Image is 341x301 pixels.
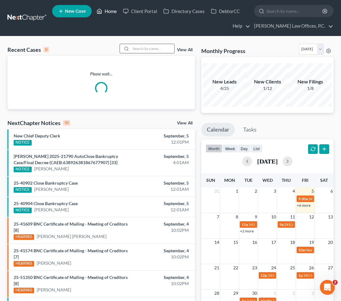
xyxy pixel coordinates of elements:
[320,280,335,295] iframe: Intercom live chat
[289,78,332,85] div: New Filings
[208,6,243,17] a: DebtorCC
[43,47,49,52] div: 0
[37,287,71,293] a: [PERSON_NAME]
[134,274,189,281] div: September, 4
[292,290,296,297] span: 2
[14,208,32,213] div: NOTICE
[266,5,323,17] input: Search by name...
[308,213,315,221] span: 12
[271,264,277,272] span: 24
[214,290,220,297] span: 28
[216,213,220,221] span: 7
[120,6,160,17] a: Client Portal
[7,119,70,127] div: NextChapter Notices
[224,177,235,183] span: Mon
[134,254,189,260] div: 10:02PM
[297,203,311,208] a: +6 more
[37,233,107,240] a: [PERSON_NAME] [PERSON_NAME]
[261,273,267,278] span: 12p
[257,158,278,164] h2: [DATE]
[14,154,118,165] a: [PERSON_NAME] 2025-21790 AutoClose Bankruptcy Case/Final Decree (CAEB:638926381867677907) [33]
[327,239,334,246] span: 20
[327,264,334,272] span: 27
[201,47,245,55] h3: Monthly Progress
[37,260,71,266] a: [PERSON_NAME]
[240,229,254,233] a: +2 more
[254,187,258,195] span: 2
[233,239,239,246] span: 15
[14,234,34,240] div: HEARING
[201,123,235,137] a: Calendar
[298,273,303,278] span: 1p
[214,264,220,272] span: 21
[289,239,296,246] span: 18
[134,281,189,287] div: 10:02PM
[214,239,220,246] span: 14
[203,78,246,85] div: New Leads
[308,264,315,272] span: 26
[252,264,258,272] span: 23
[308,239,315,246] span: 19
[251,144,262,153] button: list
[93,6,120,17] a: Home
[14,201,78,206] a: 25-40904 Close Bankruptcy Case
[160,6,208,17] a: Directory Cases
[134,200,189,207] div: September, 5
[238,123,262,137] a: Tasks
[14,133,60,138] a: New Chief Deputy Clerk
[34,207,69,213] a: [PERSON_NAME]
[244,177,252,183] span: Tue
[134,186,189,192] div: 12:01AM
[246,78,289,85] div: New Clients
[14,221,128,233] a: 25-41609 BNC Certificate of Mailing - Meeting of Creditors [8]
[14,275,128,286] a: 25-51350 BNC Certificate of Mailing - Meeting of Creditors [8]
[134,207,189,213] div: 12:01AM
[14,288,34,293] div: HEARING
[134,221,189,227] div: September, 4
[289,85,332,92] div: 1/8
[134,133,189,139] div: September, 5
[271,239,277,246] span: 17
[302,177,308,183] span: Fri
[254,213,258,221] span: 9
[233,290,239,297] span: 29
[289,213,296,221] span: 11
[238,144,251,153] button: day
[273,290,277,297] span: 1
[320,177,328,183] span: Sat
[298,196,308,201] span: 9:30a
[134,153,189,159] div: September, 5
[14,180,78,186] a: 25-40902 Close Bankruptcy Case
[311,187,315,195] span: 5
[333,280,338,285] span: 2
[14,261,34,267] div: HEARING
[134,139,189,145] div: 12:01PM
[273,187,277,195] span: 3
[34,166,69,172] a: [PERSON_NAME]
[262,177,273,183] span: Wed
[235,213,239,221] span: 8
[251,20,333,32] a: [PERSON_NAME] Law Offices, P.C.
[177,121,193,125] a: View All
[14,140,32,146] div: NOTICE
[280,222,284,227] span: 9a
[230,20,250,32] a: Help
[222,144,238,153] button: week
[34,186,69,192] a: [PERSON_NAME]
[235,187,239,195] span: 1
[233,264,239,272] span: 22
[292,187,296,195] span: 4
[252,239,258,246] span: 16
[246,85,289,92] div: 1/12
[330,187,334,195] span: 6
[206,177,215,183] span: Sun
[65,9,86,14] span: New Case
[282,177,291,183] span: Thu
[14,248,128,259] a: 25-41574 BNC Certificate of Mailing - Meeting of Creditors [7]
[252,290,258,297] span: 30
[242,222,248,227] span: 11a
[7,71,195,77] p: Please wait...
[177,48,193,52] a: View All
[248,222,304,227] span: 341 Meeting for [PERSON_NAME]
[134,180,189,186] div: September, 5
